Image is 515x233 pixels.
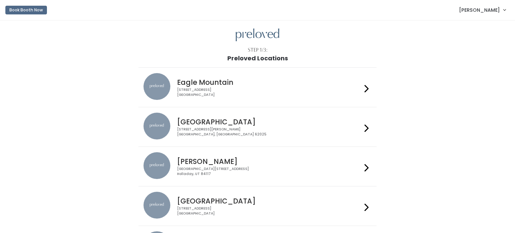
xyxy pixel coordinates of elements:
[144,73,170,100] img: preloved location
[177,78,361,86] h4: Eagle Mountain
[144,192,170,219] img: preloved location
[177,206,361,216] div: [STREET_ADDRESS] [GEOGRAPHIC_DATA]
[144,73,371,102] a: preloved location Eagle Mountain [STREET_ADDRESS][GEOGRAPHIC_DATA]
[177,158,361,165] h4: [PERSON_NAME]
[144,113,170,139] img: preloved location
[248,47,268,54] div: Step 1/3:
[144,192,371,220] a: preloved location [GEOGRAPHIC_DATA] [STREET_ADDRESS][GEOGRAPHIC_DATA]
[177,167,361,176] div: [GEOGRAPHIC_DATA][STREET_ADDRESS] Holladay, UT 84117
[236,28,279,42] img: preloved logo
[144,152,170,179] img: preloved location
[452,3,512,17] a: [PERSON_NAME]
[5,6,47,14] button: Book Booth Now
[144,113,371,141] a: preloved location [GEOGRAPHIC_DATA] [STREET_ADDRESS][PERSON_NAME][GEOGRAPHIC_DATA], [GEOGRAPHIC_D...
[459,6,500,14] span: [PERSON_NAME]
[177,118,361,126] h4: [GEOGRAPHIC_DATA]
[177,197,361,205] h4: [GEOGRAPHIC_DATA]
[144,152,371,181] a: preloved location [PERSON_NAME] [GEOGRAPHIC_DATA][STREET_ADDRESS]Holladay, UT 84117
[5,3,47,17] a: Book Booth Now
[227,55,288,62] h1: Preloved Locations
[177,127,361,137] div: [STREET_ADDRESS][PERSON_NAME] [GEOGRAPHIC_DATA], [GEOGRAPHIC_DATA] 62025
[177,88,361,97] div: [STREET_ADDRESS] [GEOGRAPHIC_DATA]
